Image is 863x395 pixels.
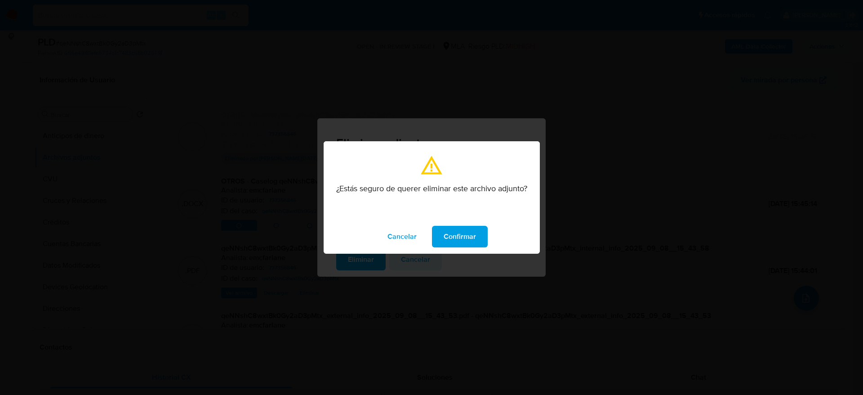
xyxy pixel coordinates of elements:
span: Cancelar [387,227,417,247]
button: modal_confirmation.cancel [376,226,428,247]
button: modal_confirmation.confirm [432,226,488,247]
p: ¿Estás seguro de querer eliminar este archivo adjunto? [336,184,527,193]
div: modal_confirmation.title [324,141,540,254]
span: Confirmar [444,227,476,247]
